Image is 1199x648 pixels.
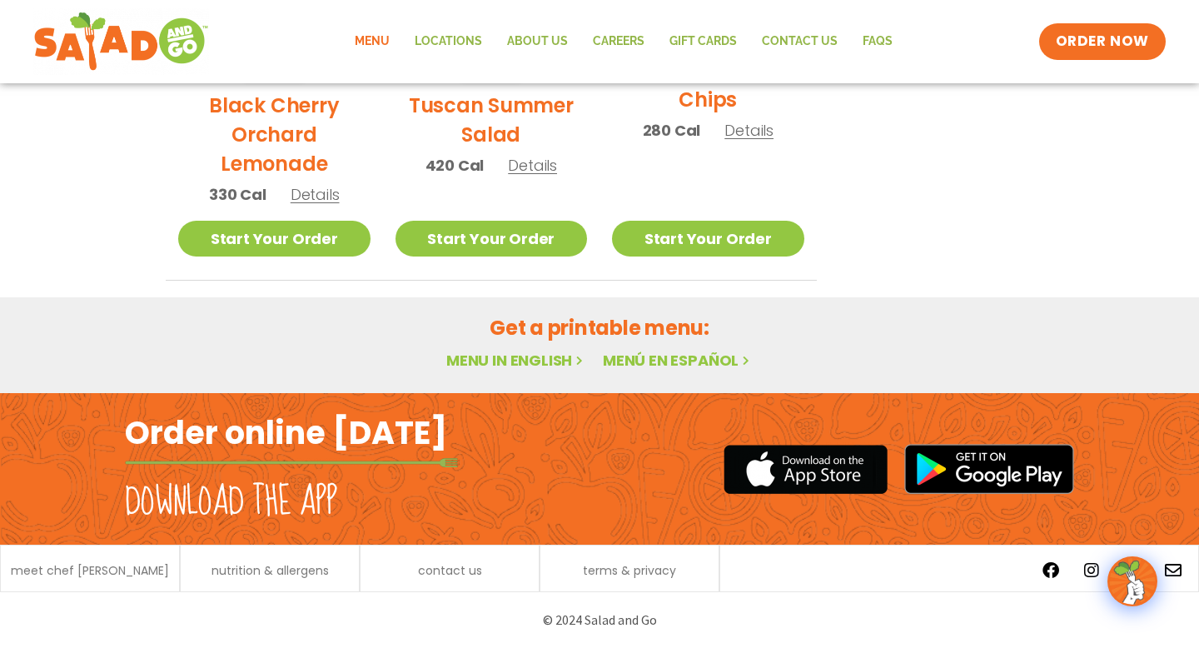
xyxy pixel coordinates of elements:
nav: Menu [342,22,905,61]
a: FAQs [850,22,905,61]
img: new-SAG-logo-768×292 [33,8,209,75]
span: 280 Cal [643,119,701,142]
a: contact us [418,565,482,576]
span: Details [291,184,340,205]
a: Start Your Order [178,221,371,257]
a: Menu [342,22,402,61]
a: Careers [580,22,657,61]
a: ORDER NOW [1039,23,1166,60]
img: wpChatIcon [1109,558,1156,605]
a: Contact Us [749,22,850,61]
span: Details [724,120,774,141]
h2: Get a printable menu: [166,313,1033,342]
a: GIFT CARDS [657,22,749,61]
span: Details [508,155,557,176]
span: 420 Cal [425,154,485,177]
img: appstore [724,442,888,496]
h2: Tuscan Summer Salad [396,91,588,149]
h2: Black Cherry Orchard Lemonade [178,91,371,178]
a: meet chef [PERSON_NAME] [11,565,169,576]
a: Menú en español [603,350,753,371]
span: 330 Cal [209,183,266,206]
a: Menu in English [446,350,586,371]
a: Start Your Order [612,221,804,257]
a: About Us [495,22,580,61]
a: Locations [402,22,495,61]
a: terms & privacy [583,565,676,576]
h2: Order online [DATE] [125,412,447,453]
p: © 2024 Salad and Go [133,609,1066,631]
img: google_play [904,444,1074,494]
a: Start Your Order [396,221,588,257]
span: ORDER NOW [1056,32,1149,52]
h2: Download the app [125,479,337,526]
a: nutrition & allergens [211,565,329,576]
img: fork [125,458,458,467]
